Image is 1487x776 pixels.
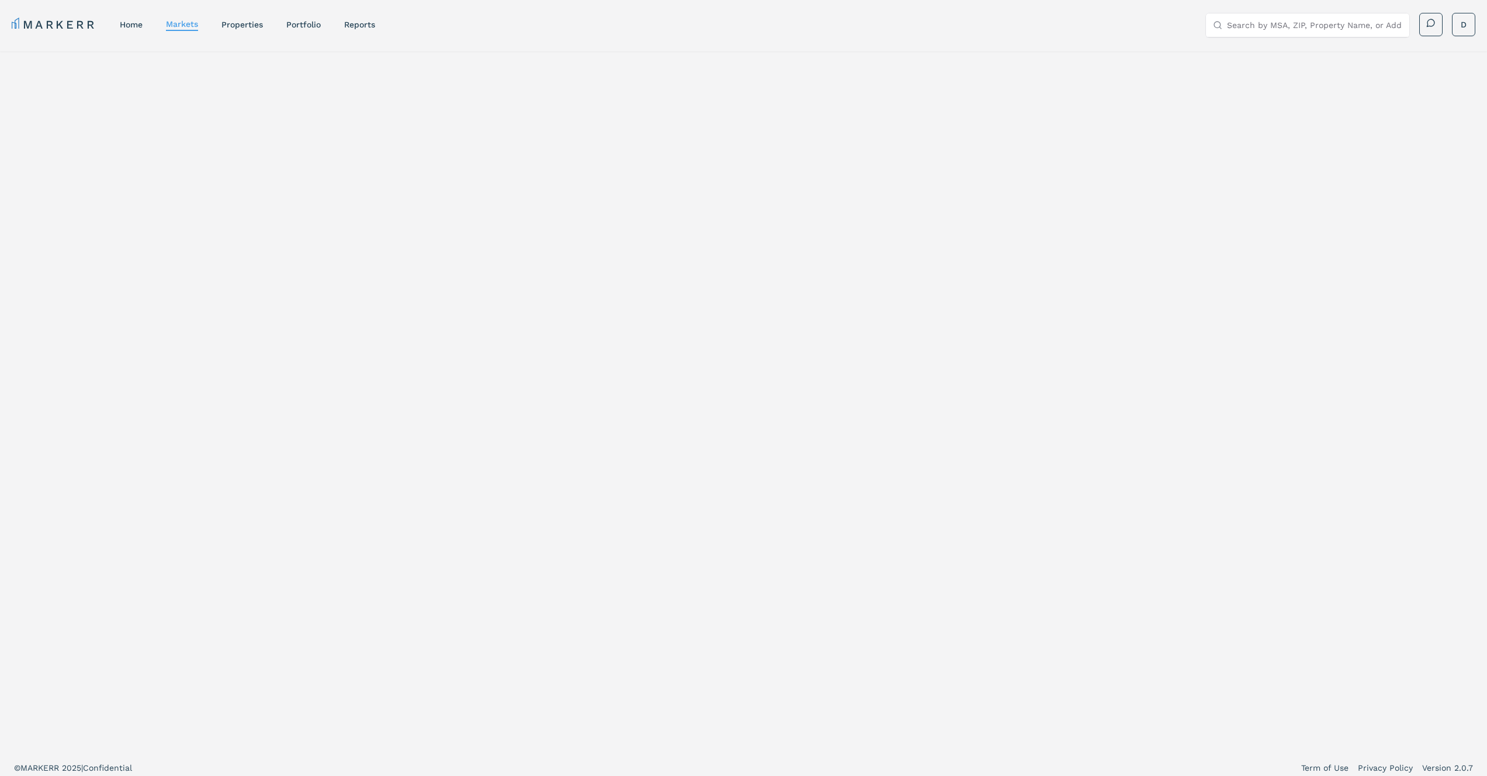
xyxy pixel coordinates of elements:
a: MARKERR [12,16,96,33]
span: MARKERR [20,763,62,772]
span: D [1461,19,1467,30]
span: Confidential [83,763,132,772]
a: Term of Use [1301,762,1349,774]
button: D [1452,13,1475,36]
span: © [14,763,20,772]
span: 2025 | [62,763,83,772]
a: markets [166,19,198,29]
input: Search by MSA, ZIP, Property Name, or Address [1227,13,1402,37]
a: Portfolio [286,20,321,29]
a: Version 2.0.7 [1422,762,1473,774]
a: properties [221,20,263,29]
a: reports [344,20,375,29]
a: Privacy Policy [1358,762,1413,774]
a: home [120,20,143,29]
